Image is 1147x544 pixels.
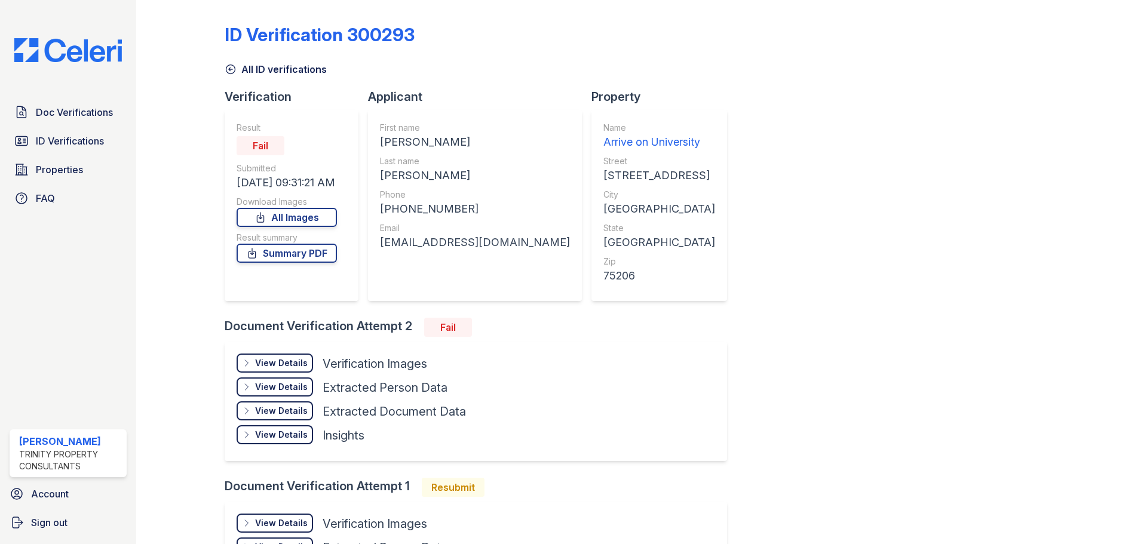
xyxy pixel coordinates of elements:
[380,122,570,134] div: First name
[424,318,472,337] div: Fail
[380,201,570,217] div: [PHONE_NUMBER]
[255,357,308,369] div: View Details
[603,189,715,201] div: City
[603,122,715,134] div: Name
[237,208,337,227] a: All Images
[19,434,122,448] div: [PERSON_NAME]
[603,134,715,150] div: Arrive on University
[237,162,337,174] div: Submitted
[603,122,715,150] a: Name Arrive on University
[368,88,591,105] div: Applicant
[603,222,715,234] div: State
[225,88,368,105] div: Verification
[380,134,570,150] div: [PERSON_NAME]
[255,429,308,441] div: View Details
[603,234,715,251] div: [GEOGRAPHIC_DATA]
[603,155,715,167] div: Street
[323,515,427,532] div: Verification Images
[237,244,337,263] a: Summary PDF
[422,478,484,497] div: Resubmit
[5,38,131,62] img: CE_Logo_Blue-a8612792a0a2168367f1c8372b55b34899dd931a85d93a1a3d3e32e68fde9ad4.png
[255,381,308,393] div: View Details
[36,105,113,119] span: Doc Verifications
[380,155,570,167] div: Last name
[603,268,715,284] div: 75206
[225,478,737,497] div: Document Verification Attempt 1
[10,186,127,210] a: FAQ
[603,167,715,184] div: [STREET_ADDRESS]
[255,405,308,417] div: View Details
[603,256,715,268] div: Zip
[10,129,127,153] a: ID Verifications
[591,88,737,105] div: Property
[323,379,447,396] div: Extracted Person Data
[31,515,68,530] span: Sign out
[5,482,131,506] a: Account
[36,191,55,205] span: FAQ
[380,189,570,201] div: Phone
[380,222,570,234] div: Email
[225,62,327,76] a: All ID verifications
[10,100,127,124] a: Doc Verifications
[36,134,104,148] span: ID Verifications
[380,234,570,251] div: [EMAIL_ADDRESS][DOMAIN_NAME]
[237,174,337,191] div: [DATE] 09:31:21 AM
[255,517,308,529] div: View Details
[36,162,83,177] span: Properties
[225,318,737,337] div: Document Verification Attempt 2
[10,158,127,182] a: Properties
[31,487,69,501] span: Account
[323,403,466,420] div: Extracted Document Data
[603,201,715,217] div: [GEOGRAPHIC_DATA]
[19,448,122,472] div: Trinity Property Consultants
[237,122,337,134] div: Result
[237,232,337,244] div: Result summary
[237,136,284,155] div: Fail
[380,167,570,184] div: [PERSON_NAME]
[323,427,364,444] div: Insights
[237,196,337,208] div: Download Images
[5,511,131,534] a: Sign out
[323,355,427,372] div: Verification Images
[225,24,415,45] div: ID Verification 300293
